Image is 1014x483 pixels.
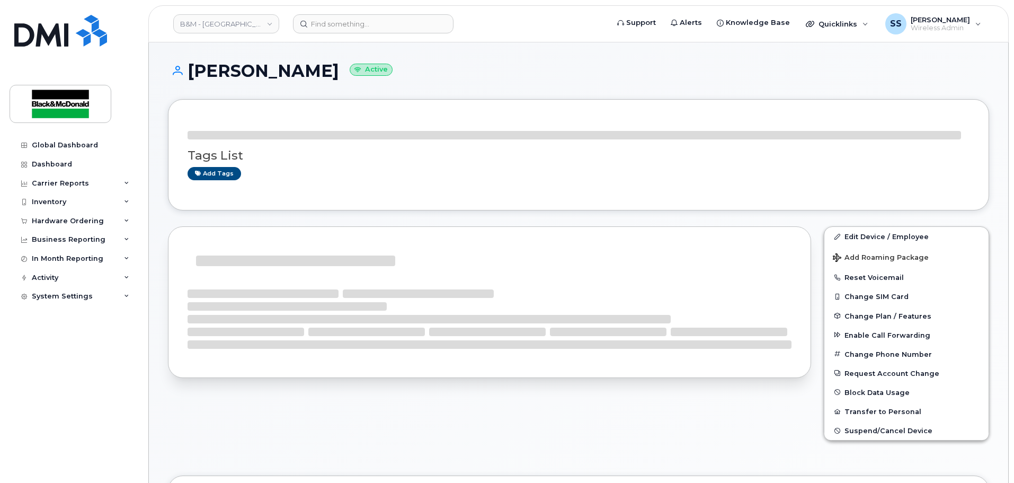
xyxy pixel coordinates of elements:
[824,306,989,326] button: Change Plan / Features
[824,383,989,402] button: Block Data Usage
[188,167,241,180] a: Add tags
[824,268,989,287] button: Reset Voicemail
[824,287,989,306] button: Change SIM Card
[824,402,989,421] button: Transfer to Personal
[824,421,989,440] button: Suspend/Cancel Device
[844,312,931,320] span: Change Plan / Features
[350,64,393,76] small: Active
[188,149,969,162] h3: Tags List
[824,364,989,383] button: Request Account Change
[824,345,989,364] button: Change Phone Number
[824,246,989,268] button: Add Roaming Package
[168,62,989,80] h1: [PERSON_NAME]
[844,427,932,435] span: Suspend/Cancel Device
[833,253,929,264] span: Add Roaming Package
[824,227,989,246] a: Edit Device / Employee
[844,331,930,339] span: Enable Call Forwarding
[824,326,989,345] button: Enable Call Forwarding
